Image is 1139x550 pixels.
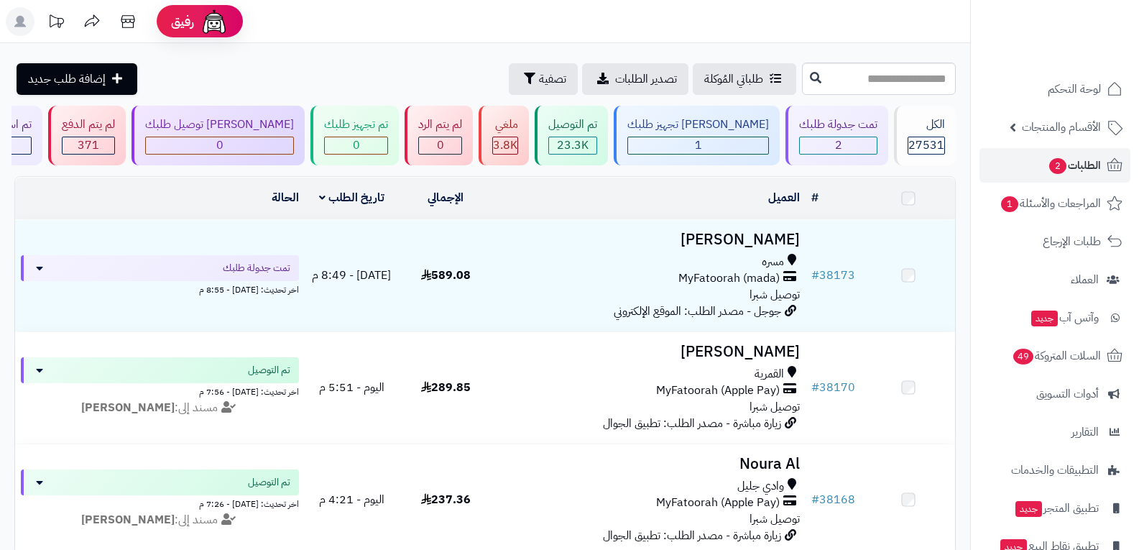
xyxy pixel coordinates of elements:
[129,106,308,165] a: [PERSON_NAME] توصيل طلبك 0
[1015,501,1042,517] span: جديد
[582,63,688,95] a: تصدير الطلبات
[1013,349,1033,365] span: 49
[811,379,819,396] span: #
[811,491,855,508] a: #38168
[62,116,115,133] div: لم يتم الدفع
[21,281,299,296] div: اخر تحديث: [DATE] - 8:55 م
[17,63,137,95] a: إضافة طلب جديد
[800,137,877,154] div: 2
[428,189,464,206] a: الإجمالي
[499,456,801,472] h3: Noura Al
[78,137,99,154] span: 371
[146,137,293,154] div: 0
[979,453,1130,487] a: التطبيقات والخدمات
[615,70,677,88] span: تصدير الطلبات
[979,301,1130,335] a: وآتس آبجديد
[1001,196,1018,212] span: 1
[1012,346,1101,366] span: السلات المتروكة
[1014,498,1099,518] span: تطبيق المتجر
[216,137,223,154] span: 0
[223,261,290,275] span: تمت جدولة طلبك
[248,475,290,490] span: تم التوصيل
[81,399,175,416] strong: [PERSON_NAME]
[678,270,780,287] span: MyFatoorah (mada)
[1048,79,1101,99] span: لوحة التحكم
[908,137,944,154] span: 27531
[611,106,783,165] a: [PERSON_NAME] تجهيز طلبك 1
[1049,158,1066,174] span: 2
[811,267,819,284] span: #
[1030,308,1099,328] span: وآتس آب
[695,137,702,154] span: 1
[1043,232,1101,252] span: طلبات الإرجاع
[476,106,532,165] a: ملغي 3.8K
[38,7,74,40] a: تحديثات المنصة
[1036,384,1099,404] span: أدوات التسويق
[704,70,763,88] span: طلباتي المُوكلة
[979,339,1130,373] a: السلات المتروكة49
[811,491,819,508] span: #
[10,400,310,416] div: مسند إلى:
[979,72,1130,106] a: لوحة التحكم
[656,495,780,511] span: MyFatoorah (Apple Pay)
[755,366,784,382] span: القمرية
[603,415,781,432] span: زيارة مباشرة - مصدر الطلب: تطبيق الجوال
[539,70,566,88] span: تصفية
[499,344,801,360] h3: [PERSON_NAME]
[627,116,769,133] div: [PERSON_NAME] تجهيز طلبك
[437,137,444,154] span: 0
[908,116,945,133] div: الكل
[499,232,801,248] h3: [PERSON_NAME]
[1022,117,1101,137] span: الأقسام والمنتجات
[835,137,842,154] span: 2
[768,189,800,206] a: العميل
[979,491,1130,526] a: تطبيق المتجرجديد
[402,106,476,165] a: لم يتم الرد 0
[811,379,855,396] a: #38170
[319,491,384,508] span: اليوم - 4:21 م
[628,137,768,154] div: 1
[737,478,784,495] span: وادي جليل
[312,267,391,284] span: [DATE] - 8:49 م
[308,106,402,165] a: تم تجهيز طلبك 0
[200,7,229,36] img: ai-face.png
[750,510,800,528] span: توصيل شبرا
[493,137,517,154] span: 3.8K
[63,137,114,154] div: 371
[28,70,106,88] span: إضافة طلب جديد
[421,379,471,396] span: 289.85
[783,106,891,165] a: تمت جدولة طلبك 2
[248,363,290,377] span: تم التوصيل
[750,286,800,303] span: توصيل شبرا
[549,137,596,154] div: 23331
[21,495,299,510] div: اخر تحديث: [DATE] - 7:26 م
[532,106,611,165] a: تم التوصيل 23.3K
[557,137,589,154] span: 23.3K
[603,527,781,544] span: زيارة مباشرة - مصدر الطلب: تطبيق الجوال
[509,63,578,95] button: تصفية
[693,63,796,95] a: طلباتي المُوكلة
[799,116,877,133] div: تمت جدولة طلبك
[1071,422,1099,442] span: التقارير
[979,377,1130,411] a: أدوات التسويق
[979,186,1130,221] a: المراجعات والأسئلة1
[421,491,471,508] span: 237.36
[493,137,517,154] div: 3826
[492,116,518,133] div: ملغي
[811,189,818,206] a: #
[353,137,360,154] span: 0
[656,382,780,399] span: MyFatoorah (Apple Pay)
[45,106,129,165] a: لم يتم الدفع 371
[811,267,855,284] a: #38173
[979,262,1130,297] a: العملاء
[319,189,384,206] a: تاريخ الطلب
[319,379,384,396] span: اليوم - 5:51 م
[81,511,175,528] strong: [PERSON_NAME]
[421,267,471,284] span: 589.08
[979,148,1130,183] a: الطلبات2
[418,116,462,133] div: لم يتم الرد
[979,415,1130,449] a: التقارير
[891,106,959,165] a: الكل27531
[750,398,800,416] span: توصيل شبرا
[1031,311,1058,326] span: جديد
